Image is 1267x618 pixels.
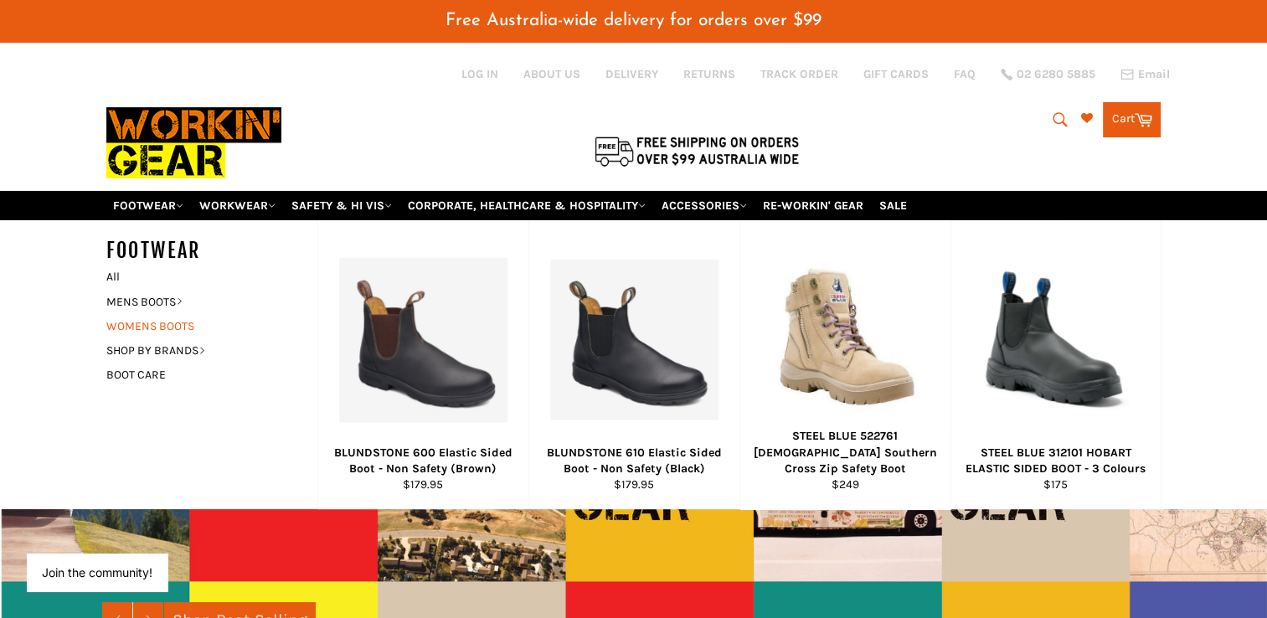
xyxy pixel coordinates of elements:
[106,95,281,190] img: Workin Gear leaders in Workwear, Safety Boots, PPE, Uniforms. Australia's No.1 in Workwear
[106,191,190,220] a: FOOTWEAR
[528,220,739,509] a: BLUNDSTONE 610 Elastic Sided Boot - Non Safety - Workin Gear BLUNDSTONE 610 Elastic Sided Boot - ...
[1138,69,1170,80] span: Email
[739,220,950,509] a: STEEL BLUE 522761 Ladies Southern Cross Zip Safety Boot - Workin Gear STEEL BLUE 522761 [DEMOGRAP...
[760,66,838,82] a: TRACK ORDER
[317,220,528,509] a: BLUNDSTONE 600 Elastic Sided Boot - Non Safety (Brown) - Workin Gear BLUNDSTONE 600 Elastic Sided...
[750,476,940,492] div: $249
[961,445,1150,477] div: STEEL BLUE 312101 HOBART ELASTIC SIDED BOOT - 3 Colours
[972,265,1140,415] img: STEEL BLUE 312101 HOBART ELASTIC SIDED BOOT - Workin' Gear
[285,191,399,220] a: SAFETY & HI VIS
[873,191,914,220] a: SALE
[98,363,301,387] a: BOOT CARE
[605,66,658,82] a: DELIVERY
[193,191,282,220] a: WORKWEAR
[339,257,507,422] img: BLUNDSTONE 600 Elastic Sided Boot - Non Safety (Brown) - Workin Gear
[98,265,317,289] a: All
[863,66,929,82] a: GIFT CARDS
[750,428,940,476] div: STEEL BLUE 522761 [DEMOGRAPHIC_DATA] Southern Cross Zip Safety Boot
[1017,69,1095,80] span: 02 6280 5885
[592,133,801,168] img: Flat $9.95 shipping Australia wide
[655,191,754,220] a: ACCESSORIES
[98,314,301,338] a: WOMENS BOOTS
[756,191,870,220] a: RE-WORKIN' GEAR
[98,290,301,314] a: MENS BOOTS
[106,237,317,265] h5: FOOTWEAR
[539,445,729,477] div: BLUNDSTONE 610 Elastic Sided Boot - Non Safety (Black)
[1103,102,1161,137] a: Cart
[461,67,498,81] a: Log in
[523,66,580,82] a: ABOUT US
[328,445,518,477] div: BLUNDSTONE 600 Elastic Sided Boot - Non Safety (Brown)
[683,66,735,82] a: RETURNS
[550,260,718,420] img: BLUNDSTONE 610 Elastic Sided Boot - Non Safety - Workin Gear
[98,338,301,363] a: SHOP BY BRANDS
[42,565,152,579] button: Join the community!
[1120,68,1170,81] a: Email
[950,220,1161,509] a: STEEL BLUE 312101 HOBART ELASTIC SIDED BOOT - Workin' Gear STEEL BLUE 312101 HOBART ELASTIC SIDED...
[761,255,930,424] img: STEEL BLUE 522761 Ladies Southern Cross Zip Safety Boot - Workin Gear
[961,476,1150,492] div: $175
[1001,69,1095,80] a: 02 6280 5885
[539,476,729,492] div: $179.95
[401,191,652,220] a: CORPORATE, HEALTHCARE & HOSPITALITY
[446,12,821,29] span: Free Australia-wide delivery for orders over $99
[328,476,518,492] div: $179.95
[954,66,976,82] a: FAQ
